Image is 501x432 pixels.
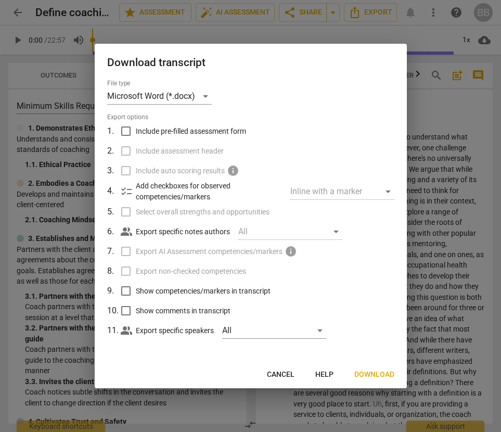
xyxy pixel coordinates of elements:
[136,266,246,277] span: Export non-checked competencies
[107,141,121,161] td: 2 .
[285,245,297,258] span: Purchase a subscription to enable
[136,207,269,218] span: Select overall strengths and opportunities
[136,226,230,237] p: Export specific notes authors
[136,286,271,297] span: Show competencies/markers in transcript
[120,225,133,238] span: people_alt
[107,261,121,281] td: 8 .
[307,365,342,384] button: Help
[107,56,394,69] h2: Download transcript
[227,164,239,177] span: Upgrade to Teams/Academy plan to implement
[267,370,294,380] span: Cancel
[107,321,121,340] td: 11 .
[136,126,246,137] span: Include pre-filled assessment form
[107,113,394,122] span: Export options
[107,88,212,105] div: Microsoft Word (*.docx)
[107,301,121,321] td: 10 .
[136,246,282,257] span: Export AI Assessment competencies/markers
[107,202,121,222] td: 5 .
[259,365,303,384] button: Cancel
[107,80,130,86] label: File type
[107,121,121,141] td: 1 .
[290,183,394,200] div: Inline with a marker
[120,324,133,337] span: people_alt
[346,365,403,384] button: Download
[136,181,282,202] p: Add checkboxes for observed competencies/markers
[222,322,326,339] div: All
[107,161,121,181] td: 3 .
[107,181,121,202] td: 4 .
[136,166,225,176] span: Include auto scoring results
[136,146,224,157] span: Include assessment header
[107,222,121,242] td: 6 .
[238,223,342,240] div: All
[136,306,230,316] span: Show comments in transcript
[136,325,214,336] p: Export specific speakers
[107,242,121,261] td: 7 .
[107,281,121,301] td: 9 .
[120,185,133,198] span: checklist
[315,370,333,380] span: Help
[354,370,394,380] span: Download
